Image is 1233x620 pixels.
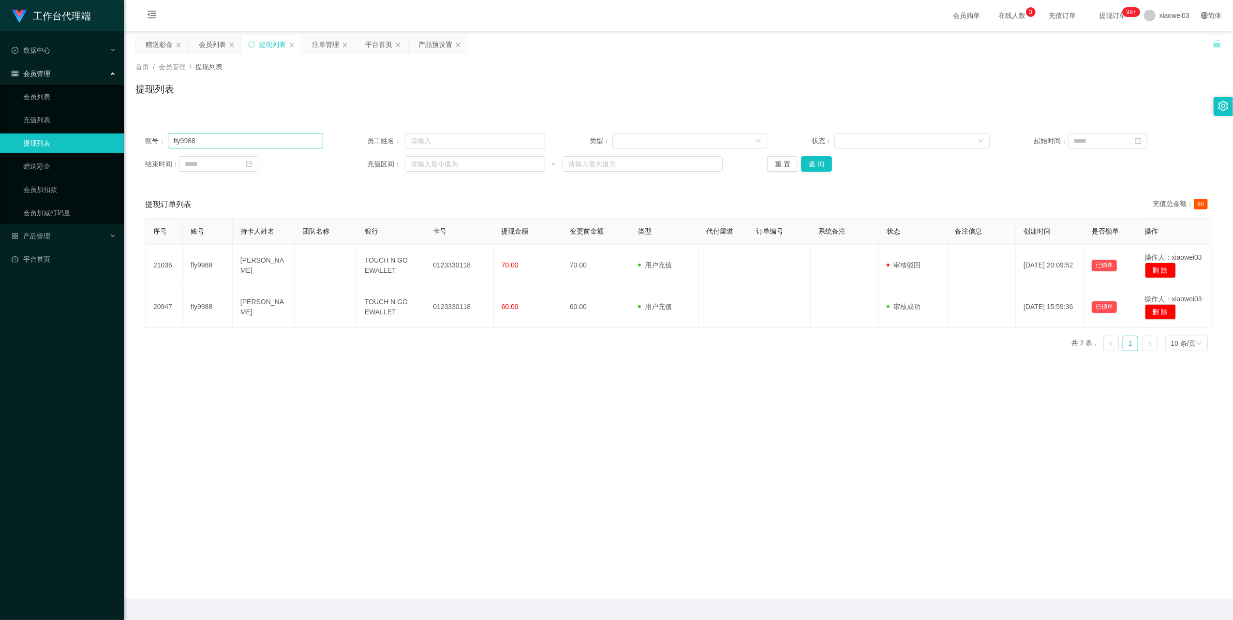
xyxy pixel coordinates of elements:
[638,227,652,235] span: 类型
[23,87,116,106] a: 会员列表
[887,227,900,235] span: 状态
[146,286,183,328] td: 20947
[1145,263,1176,278] button: 删 除
[405,133,545,148] input: 请输入
[1171,336,1196,351] div: 10 条/页
[1194,199,1208,209] span: 60
[1147,341,1153,347] i: 图标: right
[12,47,18,54] i: 图标: check-circle-o
[146,35,173,54] div: 赠送彩金
[433,227,446,235] span: 卡号
[1135,137,1142,144] i: 图标: calendar
[23,110,116,130] a: 充值列表
[195,63,223,71] span: 提现列表
[357,286,425,328] td: TOUCH N GO EWALLET
[302,227,329,235] span: 团队名称
[418,35,452,54] div: 产品预设置
[1142,336,1158,351] li: 下一页
[153,227,167,235] span: 序号
[159,63,186,71] span: 会员管理
[12,232,50,240] span: 产品管理
[145,199,192,210] span: 提现订单列表
[812,136,834,146] span: 状态：
[248,41,255,48] i: 图标: sync
[887,261,921,269] span: 审核驳回
[1145,295,1202,303] span: 操作人：xiaowei03
[33,0,91,31] h1: 工作台代理端
[801,156,832,172] button: 查 询
[12,233,18,239] i: 图标: appstore-o
[12,250,116,269] a: 图标: dashboard平台首页
[756,227,783,235] span: 订单编号
[562,245,630,286] td: 70.00
[405,156,545,172] input: 请输入最小值为
[562,286,630,328] td: 60.00
[176,42,181,48] i: 图标: close
[756,138,761,145] i: 图标: down
[229,42,235,48] i: 图标: close
[425,245,493,286] td: 0123330118
[455,42,461,48] i: 图标: close
[12,12,91,19] a: 工作台代理端
[1092,260,1117,271] button: 已锁单
[638,261,672,269] span: 用户充值
[994,12,1031,19] span: 在线人数
[425,286,493,328] td: 0123330118
[365,35,392,54] div: 平台首页
[1153,199,1212,210] div: 充值总金额：
[365,227,378,235] span: 银行
[1034,136,1068,146] span: 起始时间：
[1092,227,1119,235] span: 是否锁单
[233,245,295,286] td: [PERSON_NAME]
[1201,12,1208,19] i: 图标: global
[1145,227,1159,235] span: 操作
[1016,245,1084,286] td: [DATE] 20:09:52
[590,136,612,146] span: 类型：
[1213,39,1221,48] i: 图标: unlock
[395,42,401,48] i: 图标: close
[12,46,50,54] span: 数据中心
[638,303,672,310] span: 用户充值
[342,42,348,48] i: 图标: close
[1095,12,1131,19] span: 提现订单
[563,156,723,172] input: 请输入最大值为
[1024,227,1051,235] span: 创建时间
[191,227,204,235] span: 账号
[1123,336,1138,351] li: 1
[978,138,984,145] i: 图标: down
[1196,340,1202,347] i: 图标: down
[153,63,155,71] span: /
[1145,304,1176,320] button: 删 除
[502,227,529,235] span: 提现金额
[12,10,27,23] img: logo.9652507e.png
[955,227,982,235] span: 备注信息
[367,159,404,169] span: 充值区间：
[1218,101,1229,111] i: 图标: setting
[502,303,519,310] span: 60.00
[1123,7,1140,17] sup: 1101
[545,159,563,169] span: ~
[818,227,846,235] span: 系统备注
[23,133,116,153] a: 提现列表
[240,227,274,235] span: 持卡人姓名
[135,63,149,71] span: 首页
[12,70,18,77] i: 图标: table
[289,42,295,48] i: 图标: close
[1123,336,1138,351] a: 1
[168,133,323,148] input: 请输入
[23,157,116,176] a: 赠送彩金
[312,35,339,54] div: 注单管理
[23,180,116,199] a: 会员加扣款
[1016,286,1084,328] td: [DATE] 15:59:36
[1108,341,1114,347] i: 图标: left
[367,136,404,146] span: 员工姓名：
[1044,12,1081,19] span: 充值订单
[145,136,168,146] span: 账号：
[1103,336,1119,351] li: 上一页
[23,203,116,222] a: 会员加减打码量
[233,286,295,328] td: [PERSON_NAME]
[183,286,233,328] td: fly9988
[570,227,604,235] span: 变更前金额
[502,261,519,269] span: 70.00
[259,35,286,54] div: 提现列表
